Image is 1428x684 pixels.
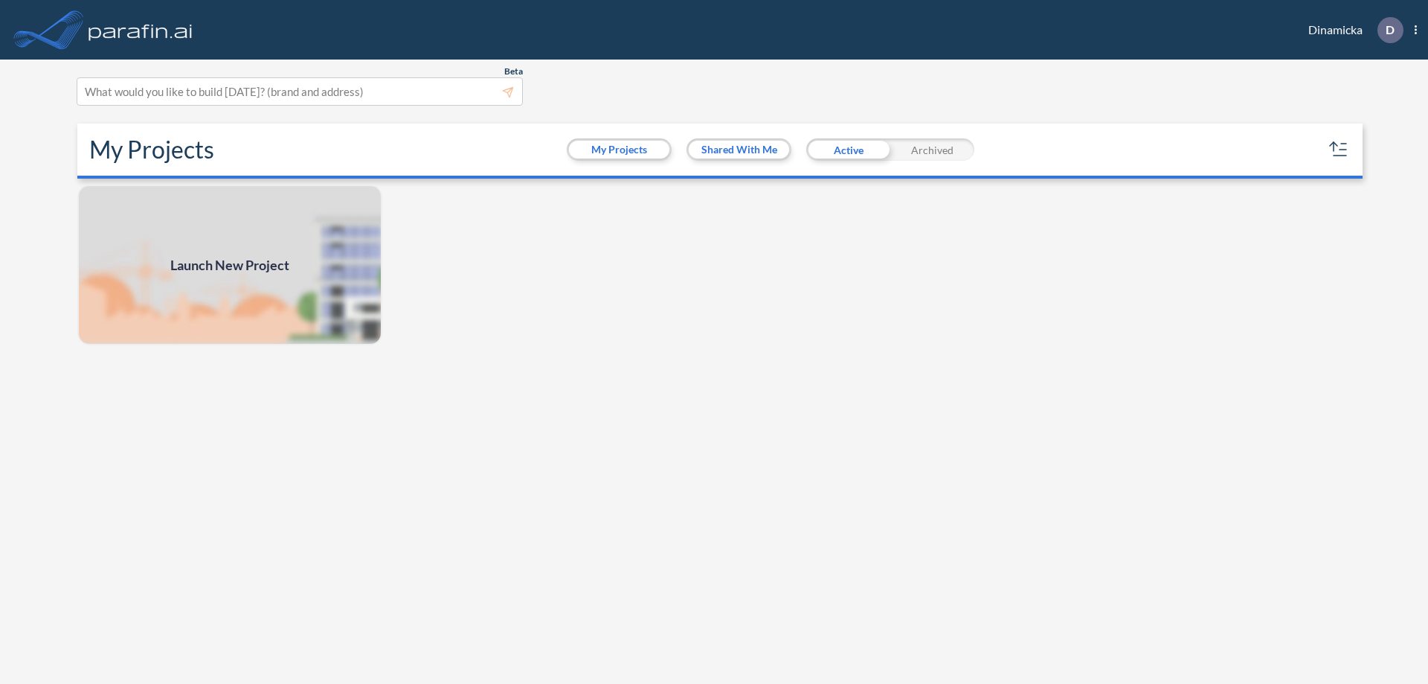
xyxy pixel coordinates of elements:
[890,138,974,161] div: Archived
[1286,17,1417,43] div: Dinamicka
[569,141,669,159] button: My Projects
[170,255,289,275] span: Launch New Project
[689,141,789,159] button: Shared With Me
[77,185,382,345] a: Launch New Project
[806,138,890,161] div: Active
[1386,23,1395,36] p: D
[86,15,196,45] img: logo
[504,65,523,77] span: Beta
[89,135,214,164] h2: My Projects
[77,185,382,345] img: add
[1327,138,1351,162] button: sort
